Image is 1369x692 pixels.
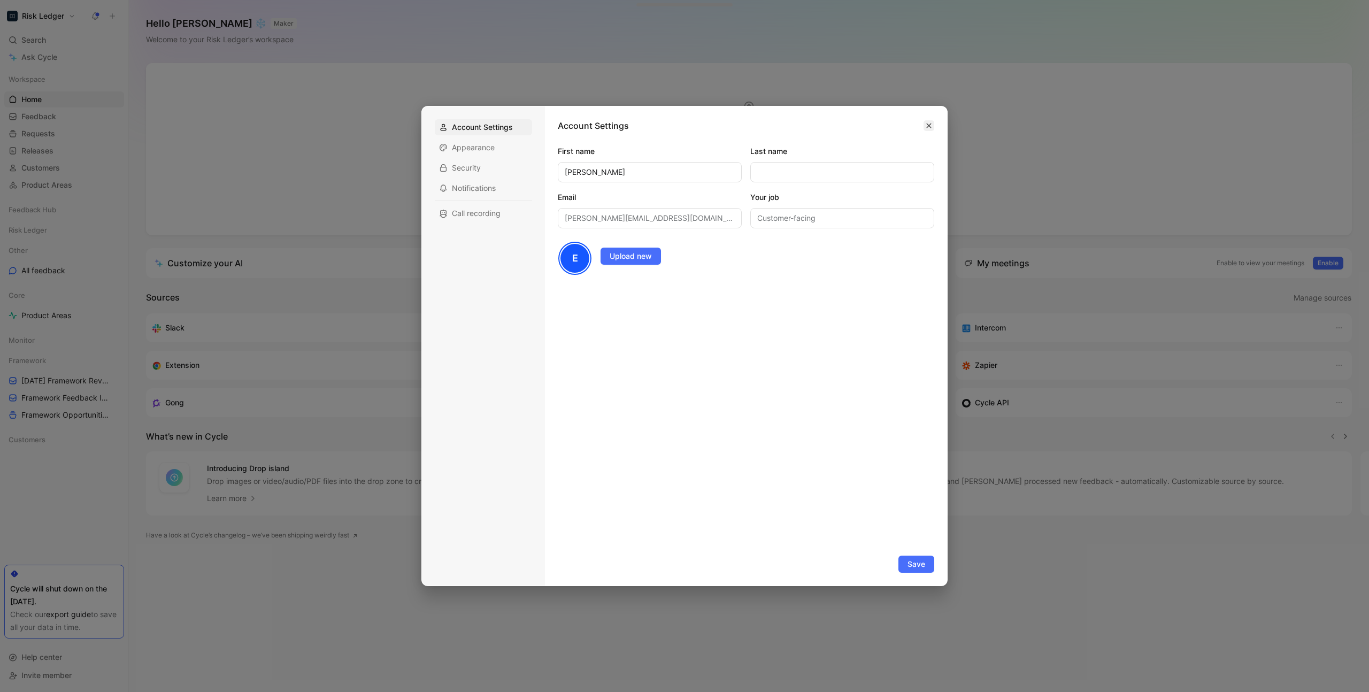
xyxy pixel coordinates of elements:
span: Security [452,163,481,173]
span: Appearance [452,142,495,153]
div: Appearance [435,140,532,156]
div: Notifications [435,180,532,196]
label: Last name [750,145,934,158]
label: First name [558,145,742,158]
span: Save [907,558,925,571]
h1: Account Settings [558,119,629,132]
div: E [559,243,590,274]
label: Your job [750,191,934,204]
button: Save [898,556,934,573]
span: Upload new [610,250,652,263]
div: Call recording [435,205,532,221]
span: Notifications [452,183,496,194]
div: Security [435,160,532,176]
button: Upload new [601,248,661,265]
span: Account Settings [452,122,513,133]
label: Email [558,191,742,204]
div: Account Settings [435,119,532,135]
span: Call recording [452,208,501,219]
